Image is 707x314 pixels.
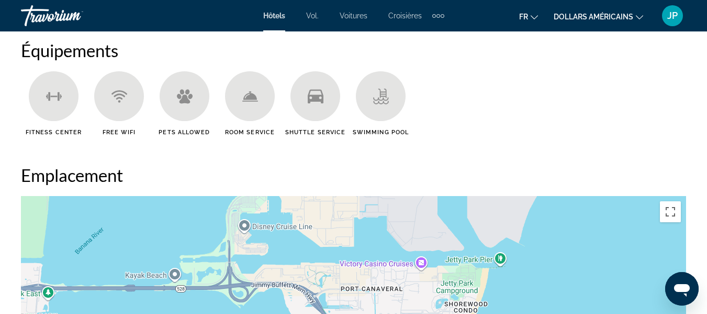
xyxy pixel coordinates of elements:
iframe: Bouton de lancement de la fenêtre de messagerie [665,272,699,306]
font: fr [519,13,528,21]
a: Croisières [388,12,422,20]
button: Passer en plein écran [660,201,681,222]
a: Voitures [340,12,367,20]
button: Menu utilisateur [659,5,686,27]
button: Changer de langue [519,9,538,24]
a: Vol. [306,12,319,20]
span: Swimming Pool [353,129,409,136]
span: Shuttle Service [285,129,346,136]
span: Room Service [225,129,275,136]
span: Pets Allowed [159,129,210,136]
a: Hôtels [263,12,285,20]
span: Free WiFi [103,129,136,136]
span: Fitness Center [26,129,82,136]
button: Éléments de navigation supplémentaires [432,7,444,24]
h2: Emplacement [21,165,686,186]
button: Changer de devise [554,9,643,24]
font: JP [667,10,678,21]
h2: Équipements [21,40,686,61]
a: Travorium [21,2,126,29]
font: dollars américains [554,13,633,21]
